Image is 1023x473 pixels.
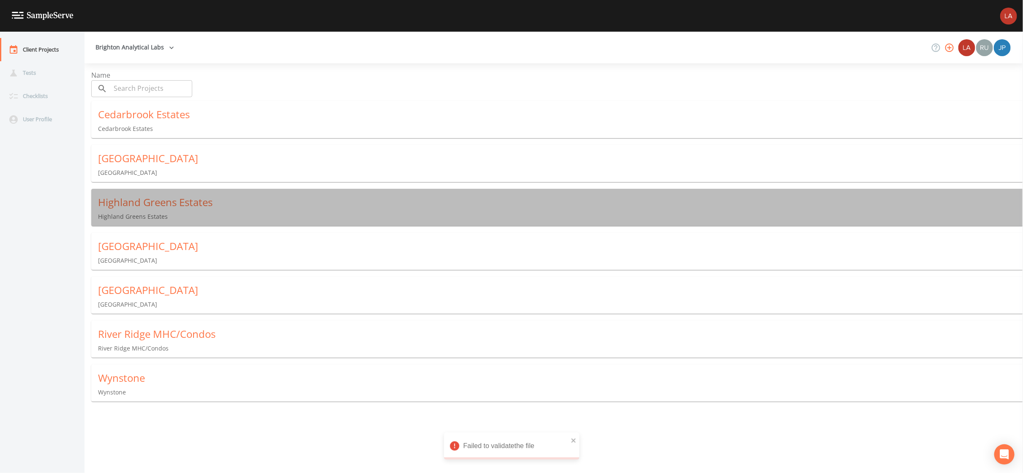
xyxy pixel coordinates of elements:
img: bd2ccfa184a129701e0c260bc3a09f9b [1000,8,1017,24]
div: Russell Schindler [976,39,993,56]
p: [GEOGRAPHIC_DATA] [98,256,1023,265]
img: a5c06d64ce99e847b6841ccd0307af82 [976,39,993,56]
button: Brighton Analytical Labs [92,40,177,55]
div: Joshua gere Paul [993,39,1011,56]
div: [GEOGRAPHIC_DATA] [98,239,1023,253]
img: logo [12,12,74,20]
p: Highland Greens Estates [98,212,1023,221]
input: Search Projects [111,80,192,97]
div: Failed to validatethe file [444,432,579,459]
p: River Ridge MHC/Condos [98,344,1023,353]
img: bd2ccfa184a129701e0c260bc3a09f9b [958,39,975,56]
div: [GEOGRAPHIC_DATA] [98,152,1023,165]
p: [GEOGRAPHIC_DATA] [98,300,1023,309]
div: Brighton Analytical [958,39,976,56]
p: Cedarbrook Estates [98,125,1023,133]
div: Wynstone [98,371,1023,385]
div: Highland Greens Estates [98,196,1023,209]
p: Wynstone [98,388,1023,397]
div: River Ridge MHC/Condos [98,327,1023,341]
div: Open Intercom Messenger [994,444,1015,465]
button: close [571,435,577,445]
span: Name [91,71,110,80]
img: 41241ef155101aa6d92a04480b0d0000 [994,39,1011,56]
p: [GEOGRAPHIC_DATA] [98,169,1023,177]
div: [GEOGRAPHIC_DATA] [98,283,1023,297]
div: Cedarbrook Estates [98,108,1023,121]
